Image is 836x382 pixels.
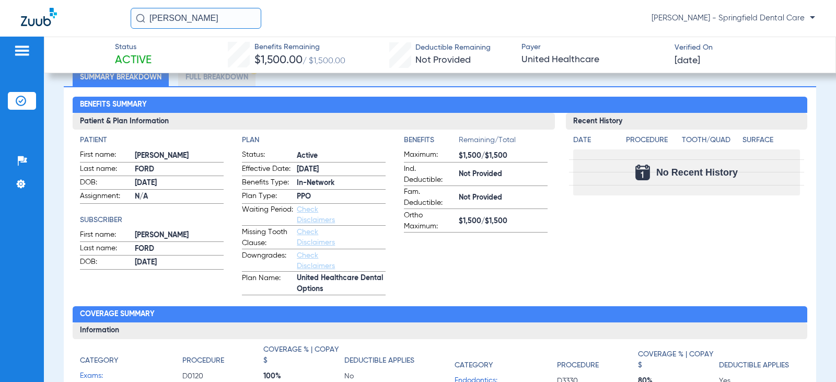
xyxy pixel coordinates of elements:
[242,164,293,176] span: Effective Date:
[459,151,548,161] span: $1,500/$1,500
[80,243,131,256] span: Last name:
[131,8,261,29] input: Search for patients
[404,149,455,162] span: Maximum:
[415,55,471,65] span: Not Provided
[135,164,224,175] span: FORD
[263,344,344,370] app-breakdown-title: Coverage % | Copay $
[742,135,799,149] app-breakdown-title: Surface
[557,344,638,375] app-breakdown-title: Procedure
[297,206,335,224] a: Check Disclaimers
[521,42,666,53] span: Payer
[73,322,807,339] h3: Information
[242,273,293,295] span: Plan Name:
[635,165,650,180] img: Calendar
[135,257,224,268] span: [DATE]
[344,355,414,366] h4: Deductible Applies
[719,344,800,375] app-breakdown-title: Deductible Applies
[182,344,263,370] app-breakdown-title: Procedure
[404,164,455,186] span: Ind. Deductible:
[297,191,386,202] span: PPO
[459,216,548,227] span: $1,500/$1,500
[656,167,738,178] span: No Recent History
[115,53,152,68] span: Active
[557,360,599,371] h4: Procedure
[73,97,807,113] h2: Benefits Summary
[626,135,678,146] h4: Procedure
[459,135,548,149] span: Remaining/Total
[404,135,459,149] app-breakdown-title: Benefits
[344,344,425,370] app-breakdown-title: Deductible Applies
[638,349,714,371] h4: Coverage % | Copay $
[115,42,152,53] span: Status
[297,178,386,189] span: In-Network
[80,135,224,146] h4: Patient
[80,177,131,190] span: DOB:
[263,344,339,366] h4: Coverage % | Copay $
[263,371,344,381] span: 100%
[521,53,666,66] span: United Healthcare
[415,42,491,53] span: Deductible Remaining
[459,169,548,180] span: Not Provided
[242,250,293,271] span: Downgrades:
[719,360,789,371] h4: Deductible Applies
[135,178,224,189] span: [DATE]
[80,215,224,226] h4: Subscriber
[242,149,293,162] span: Status:
[297,252,335,270] a: Check Disclaimers
[136,14,145,23] img: Search Icon
[80,257,131,269] span: DOB:
[638,344,719,375] app-breakdown-title: Coverage % | Copay $
[135,191,224,202] span: N/A
[573,135,617,149] app-breakdown-title: Date
[242,177,293,190] span: Benefits Type:
[242,191,293,203] span: Plan Type:
[626,135,678,149] app-breakdown-title: Procedure
[73,68,169,86] li: Summary Breakdown
[182,371,263,381] span: D0120
[80,191,131,203] span: Assignment:
[404,135,459,146] h4: Benefits
[135,244,224,254] span: FORD
[303,57,345,65] span: / $1,500.00
[80,229,131,242] span: First name:
[178,68,256,86] li: Full Breakdown
[80,371,182,381] span: Exams:
[80,355,118,366] h4: Category
[404,210,455,232] span: Ortho Maximum:
[682,135,739,146] h4: Tooth/Quad
[73,113,555,130] h3: Patient & Plan Information
[455,344,557,375] app-breakdown-title: Category
[742,135,799,146] h4: Surface
[242,204,293,225] span: Waiting Period:
[682,135,739,149] app-breakdown-title: Tooth/Quad
[135,230,224,241] span: [PERSON_NAME]
[573,135,617,146] h4: Date
[344,371,425,381] span: No
[21,8,57,26] img: Zuub Logo
[675,42,819,53] span: Verified On
[455,360,493,371] h4: Category
[254,42,345,53] span: Benefits Remaining
[14,44,30,57] img: hamburger-icon
[404,187,455,209] span: Fam. Deductible:
[297,273,386,295] span: United Healthcare Dental Options
[182,355,224,366] h4: Procedure
[254,55,303,66] span: $1,500.00
[675,54,700,67] span: [DATE]
[566,113,807,130] h3: Recent History
[242,135,386,146] h4: Plan
[459,192,548,203] span: Not Provided
[242,227,293,249] span: Missing Tooth Clause:
[135,151,224,161] span: [PERSON_NAME]
[80,164,131,176] span: Last name:
[297,151,386,161] span: Active
[297,228,335,246] a: Check Disclaimers
[80,344,182,370] app-breakdown-title: Category
[652,13,815,24] span: [PERSON_NAME] - Springfield Dental Care
[80,149,131,162] span: First name:
[73,306,807,323] h2: Coverage Summary
[297,164,386,175] span: [DATE]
